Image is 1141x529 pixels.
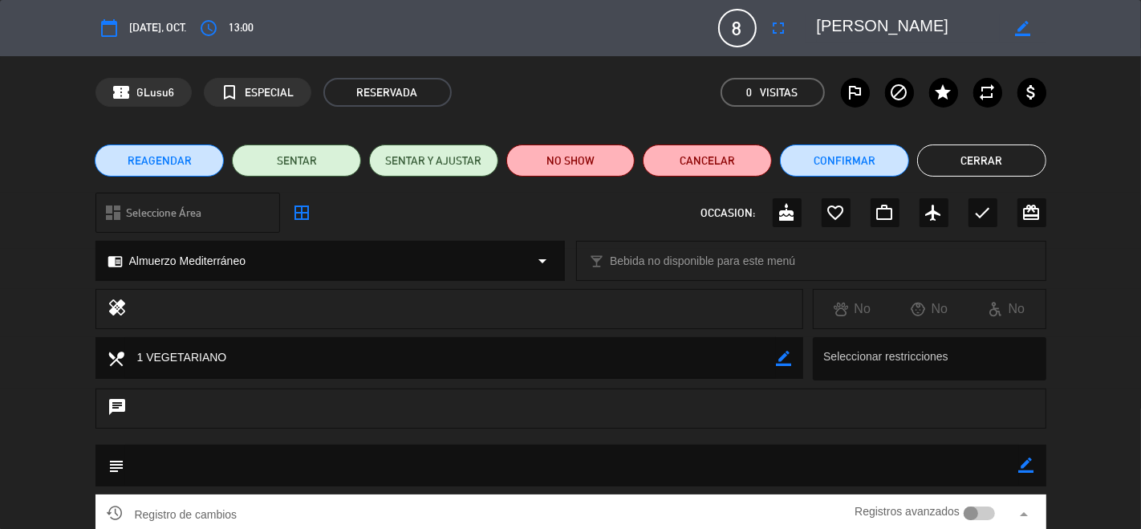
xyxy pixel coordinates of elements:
[506,144,635,177] button: NO SHOW
[769,18,789,38] i: fullscreen
[776,351,791,366] i: border_color
[108,397,128,420] i: chat
[129,252,246,271] span: Almuerzo Mediterráneo
[934,83,953,102] i: star
[643,144,772,177] button: Cancelar
[589,254,604,269] i: local_bar
[108,505,238,524] span: Registro de cambios
[846,83,865,102] i: outlined_flag
[780,144,909,177] button: Confirmar
[978,83,997,102] i: repeat
[108,254,124,269] i: chrome_reader_mode
[973,203,993,222] i: check
[917,144,1046,177] button: Cerrar
[126,204,201,222] span: Seleccione Área
[100,18,120,38] i: calendar_today
[1015,21,1030,36] i: border_color
[104,203,124,222] i: dashboard
[826,203,846,222] i: favorite_border
[890,83,909,102] i: block
[1015,505,1034,524] i: arrow_drop_up
[108,349,125,367] i: local_dining
[137,83,175,102] span: GLusu6
[891,299,968,319] div: No
[128,153,192,169] span: REAGENDAR
[855,503,960,521] label: Registros avanzados
[195,14,224,43] button: access_time
[130,18,187,37] span: [DATE], oct.
[610,252,795,271] span: Bebida no disponible para este menú
[293,203,312,222] i: border_all
[221,83,240,102] i: turned_in_not
[1022,203,1042,222] i: card_giftcard
[814,299,891,319] div: No
[1022,83,1042,102] i: attach_money
[246,83,294,102] span: ESPECIAL
[200,18,219,38] i: access_time
[765,14,794,43] button: fullscreen
[778,203,797,222] i: cake
[701,204,756,222] span: OCCASION:
[108,298,128,320] i: healing
[875,203,895,222] i: work_outline
[108,457,125,474] i: subject
[747,83,753,102] span: 0
[232,144,361,177] button: SENTAR
[369,144,498,177] button: SENTAR Y AJUSTAR
[323,78,452,107] span: RESERVADA
[95,14,124,43] button: calendar_today
[229,18,254,37] span: 13:00
[968,299,1045,319] div: No
[1019,458,1034,473] i: border_color
[924,203,944,222] i: airplanemode_active
[761,83,798,102] em: Visitas
[112,83,132,102] span: confirmation_number
[718,9,757,47] span: 8
[533,251,552,271] i: arrow_drop_down
[95,144,224,177] button: REAGENDAR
